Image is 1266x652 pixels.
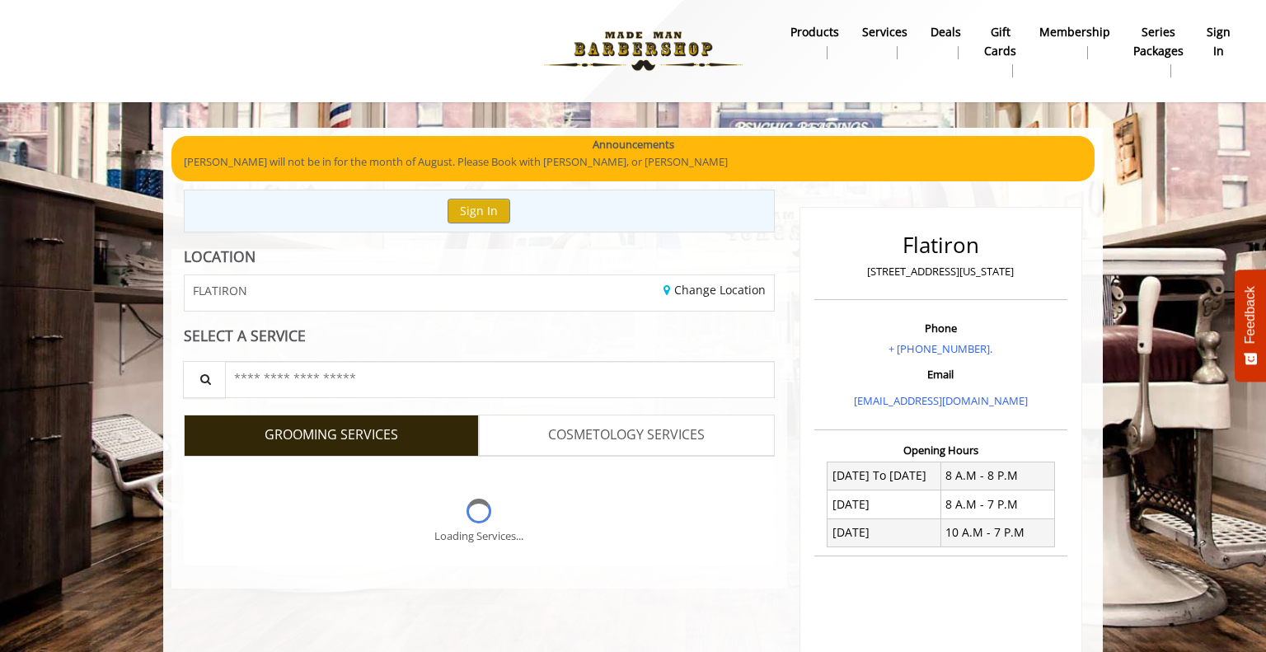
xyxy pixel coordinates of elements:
[790,23,839,41] b: products
[862,23,907,41] b: Services
[1195,21,1242,63] a: sign insign in
[828,462,941,490] td: [DATE] To [DATE]
[593,136,674,153] b: Announcements
[818,322,1063,334] h3: Phone
[984,23,1016,60] b: gift cards
[434,528,523,545] div: Loading Services...
[818,263,1063,280] p: [STREET_ADDRESS][US_STATE]
[931,23,961,41] b: Deals
[265,425,398,446] span: GROOMING SERVICES
[828,518,941,546] td: [DATE]
[1039,23,1110,41] b: Membership
[548,425,705,446] span: COSMETOLOGY SERVICES
[1028,21,1122,63] a: MembershipMembership
[1122,21,1195,82] a: Series packagesSeries packages
[818,233,1063,257] h2: Flatiron
[184,153,1082,171] p: [PERSON_NAME] will not be in for the month of August. Please Book with [PERSON_NAME], or [PERSON_...
[184,456,775,566] div: Grooming services
[940,462,1054,490] td: 8 A.M - 8 P.M
[818,368,1063,380] h3: Email
[663,282,766,298] a: Change Location
[889,341,992,356] a: + [PHONE_NUMBER].
[814,444,1067,456] h3: Opening Hours
[973,21,1028,82] a: Gift cardsgift cards
[828,490,941,518] td: [DATE]
[851,21,919,63] a: ServicesServices
[1235,270,1266,382] button: Feedback - Show survey
[193,284,247,297] span: FLATIRON
[1243,286,1258,344] span: Feedback
[183,361,226,398] button: Service Search
[448,199,510,223] button: Sign In
[1133,23,1184,60] b: Series packages
[184,246,256,266] b: LOCATION
[1207,23,1231,60] b: sign in
[184,328,775,344] div: SELECT A SERVICE
[940,490,1054,518] td: 8 A.M - 7 P.M
[530,6,757,96] img: Made Man Barbershop logo
[940,518,1054,546] td: 10 A.M - 7 P.M
[919,21,973,63] a: DealsDeals
[779,21,851,63] a: Productsproducts
[854,393,1028,408] a: [EMAIL_ADDRESS][DOMAIN_NAME]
